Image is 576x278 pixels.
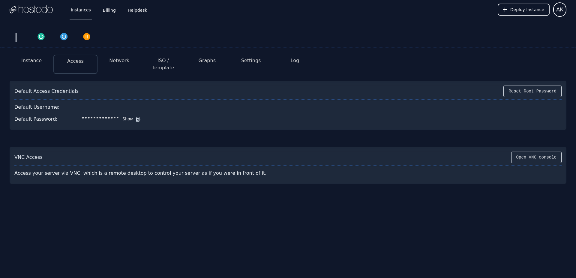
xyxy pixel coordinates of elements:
div: | [12,31,20,42]
button: Restart [52,31,75,41]
div: Access your server via VNC, which is a remote desktop to control your server as if you were in fr... [14,167,283,179]
button: Power On [30,31,52,41]
span: AK [556,5,563,14]
div: Default Access Credentials [14,88,79,95]
span: Deploy Instance [510,7,544,13]
div: Default Password: [14,116,58,123]
div: Default Username: [14,104,60,111]
button: Power Off [75,31,98,41]
button: Open VNC console [511,152,562,163]
button: Network [109,57,129,64]
img: Power On [37,32,45,41]
div: VNC Access [14,154,43,161]
img: Restart [60,32,68,41]
button: Access [67,58,84,65]
button: Instance [21,57,42,64]
img: Power Off [82,32,91,41]
button: Deploy Instance [498,4,550,16]
button: Show [119,116,133,122]
button: Settings [241,57,261,64]
button: User menu [553,2,566,17]
img: Logo [10,5,53,14]
button: Log [291,57,299,64]
button: Reset Root Password [503,86,562,97]
button: ISO / Template [146,57,180,71]
button: Graphs [199,57,216,64]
